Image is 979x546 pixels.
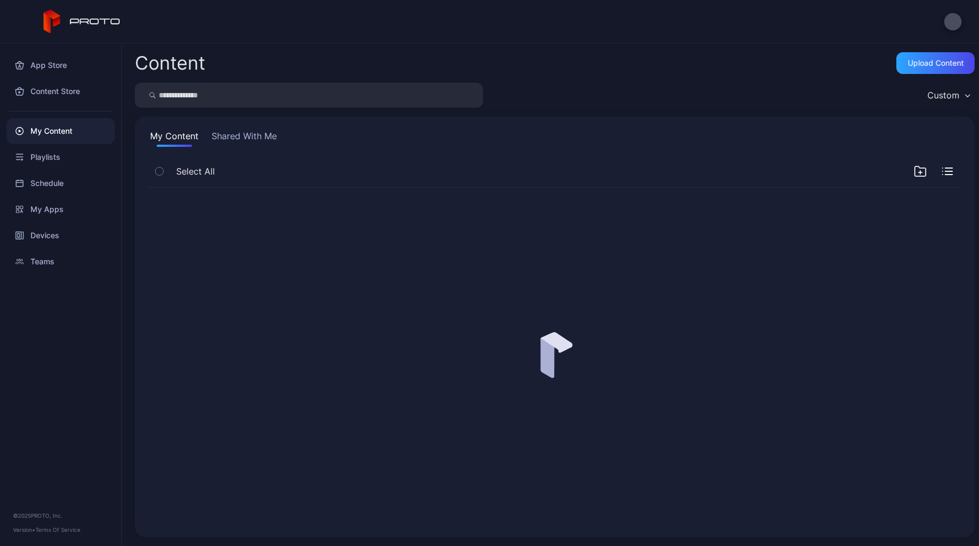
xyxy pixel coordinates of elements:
[135,54,205,72] div: Content
[7,249,115,275] a: Teams
[13,526,35,533] span: Version •
[148,129,201,147] button: My Content
[209,129,279,147] button: Shared With Me
[896,52,975,74] button: Upload Content
[7,118,115,144] a: My Content
[927,90,959,101] div: Custom
[7,144,115,170] a: Playlists
[176,165,215,178] span: Select All
[7,196,115,222] a: My Apps
[7,170,115,196] a: Schedule
[13,511,108,520] div: © 2025 PROTO, Inc.
[35,526,80,533] a: Terms Of Service
[908,59,964,67] div: Upload Content
[7,52,115,78] a: App Store
[7,78,115,104] a: Content Store
[922,83,975,108] button: Custom
[7,222,115,249] a: Devices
